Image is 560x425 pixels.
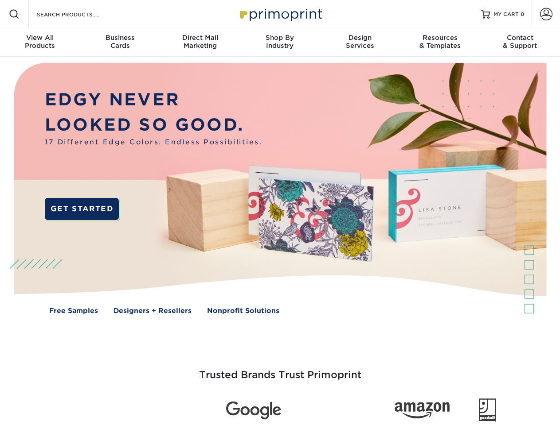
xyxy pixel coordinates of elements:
input: SEARCH PRODUCTS..... [36,9,122,19]
div: Marketing [160,34,240,50]
div: Cards [80,34,160,50]
p: LOOKED SO GOOD. [45,112,262,138]
span: Shop By [240,34,320,42]
span: Business [80,34,160,42]
span: Direct Mail [160,34,240,42]
img: Goodwill [479,398,496,422]
h3: Trusted Brands Trust Primoprint [21,348,540,391]
img: Primoprint [236,4,325,23]
span: 17 Different Edge Colors. Endless Possibilities. [45,137,262,147]
span: MY CART [493,11,519,18]
div: & Support [480,34,560,50]
span: Contact [480,34,560,42]
span: Design [320,34,400,42]
a: GET STARTED [45,198,119,220]
span: Resources [400,34,480,42]
a: Shop ByIndustry [240,28,320,57]
a: Contact& Support [480,28,560,57]
a: BusinessCards [80,28,160,57]
p: EDGY NEVER [45,87,262,112]
a: Resources& Templates [400,28,480,57]
a: DesignServices [320,28,400,57]
a: Direct MailMarketing [160,28,240,57]
div: Services [320,34,400,50]
a: Nonprofit Solutions [207,306,279,316]
img: Amazon [395,402,450,419]
div: & Templates [400,34,480,50]
a: Free Samples [49,306,98,316]
div: Industry [240,34,320,50]
img: Google [226,401,281,419]
span: 0 [521,11,525,17]
a: Designers + Resellers [114,306,192,316]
